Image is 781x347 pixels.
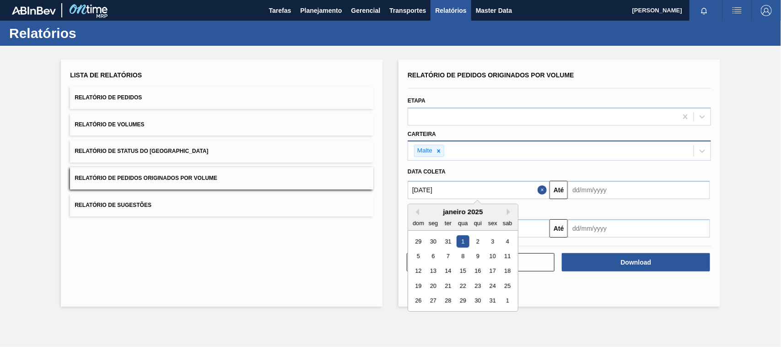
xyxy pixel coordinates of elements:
[486,217,499,229] div: sex
[457,250,469,262] div: Choose quarta-feira, 8 de janeiro de 2025
[689,4,719,17] button: Notificações
[415,145,434,157] div: Malte
[70,71,142,79] span: Lista de Relatórios
[427,235,440,248] div: Choose segunda-feira, 30 de dezembro de 2024
[486,295,499,307] div: Choose sexta-feira, 31 de janeiro de 2025
[501,250,514,262] div: Choose sábado, 11 de janeiro de 2025
[486,280,499,292] div: Choose sexta-feira, 24 de janeiro de 2025
[412,295,425,307] div: Choose domingo, 26 de janeiro de 2025
[412,250,425,262] div: Choose domingo, 5 de janeiro de 2025
[427,217,440,229] div: seg
[389,5,426,16] span: Transportes
[486,250,499,262] div: Choose sexta-feira, 10 de janeiro de 2025
[507,209,513,215] button: Next Month
[568,219,710,238] input: dd/mm/yyyy
[412,217,425,229] div: dom
[472,295,484,307] div: Choose quinta-feira, 30 de janeiro de 2025
[442,295,454,307] div: Choose terça-feira, 28 de janeiro de 2025
[408,98,426,104] label: Etapa
[457,265,469,277] div: Choose quarta-feira, 15 de janeiro de 2025
[472,280,484,292] div: Choose quinta-feira, 23 de janeiro de 2025
[269,5,291,16] span: Tarefas
[411,234,515,308] div: month 2025-01
[300,5,342,16] span: Planejamento
[442,265,454,277] div: Choose terça-feira, 14 de janeiro de 2025
[75,148,208,154] span: Relatório de Status do [GEOGRAPHIC_DATA]
[408,181,549,199] input: dd/mm/yyyy
[413,209,419,215] button: Previous Month
[549,219,568,238] button: Até
[12,6,56,15] img: TNhmsLtSVTkK8tSr43FrP2fwEKptu5GPRR3wAAAABJRU5ErkJggg==
[442,217,454,229] div: ter
[501,295,514,307] div: Choose sábado, 1 de fevereiro de 2025
[568,181,710,199] input: dd/mm/yyyy
[351,5,381,16] span: Gerencial
[408,168,446,175] span: Data coleta
[486,235,499,248] div: Choose sexta-feira, 3 de janeiro de 2025
[70,194,373,217] button: Relatório de Sugestões
[501,217,514,229] div: sab
[472,217,484,229] div: qui
[75,121,144,128] span: Relatório de Volumes
[75,175,217,181] span: Relatório de Pedidos Originados por Volume
[70,114,373,136] button: Relatório de Volumes
[9,28,172,38] h1: Relatórios
[761,5,772,16] img: Logout
[538,181,549,199] button: Close
[457,295,469,307] div: Choose quarta-feira, 29 de janeiro de 2025
[427,295,440,307] div: Choose segunda-feira, 27 de janeiro de 2025
[407,253,555,271] button: Limpar
[75,94,142,101] span: Relatório de Pedidos
[427,250,440,262] div: Choose segunda-feira, 6 de janeiro de 2025
[70,167,373,190] button: Relatório de Pedidos Originados por Volume
[457,280,469,292] div: Choose quarta-feira, 22 de janeiro de 2025
[457,217,469,229] div: qua
[427,280,440,292] div: Choose segunda-feira, 20 de janeiro de 2025
[70,87,373,109] button: Relatório de Pedidos
[408,208,518,216] div: janeiro 2025
[476,5,512,16] span: Master Data
[472,235,484,248] div: Choose quinta-feira, 2 de janeiro de 2025
[412,235,425,248] div: Choose domingo, 29 de dezembro de 2024
[472,265,484,277] div: Choose quinta-feira, 16 de janeiro de 2025
[75,202,151,208] span: Relatório de Sugestões
[472,250,484,262] div: Choose quinta-feira, 9 de janeiro de 2025
[408,131,436,137] label: Carteira
[457,235,469,248] div: Choose quarta-feira, 1 de janeiro de 2025
[442,280,454,292] div: Choose terça-feira, 21 de janeiro de 2025
[427,265,440,277] div: Choose segunda-feira, 13 de janeiro de 2025
[486,265,499,277] div: Choose sexta-feira, 17 de janeiro de 2025
[412,280,425,292] div: Choose domingo, 19 de janeiro de 2025
[442,235,454,248] div: Choose terça-feira, 31 de dezembro de 2024
[501,280,514,292] div: Choose sábado, 25 de janeiro de 2025
[501,265,514,277] div: Choose sábado, 18 de janeiro de 2025
[501,235,514,248] div: Choose sábado, 4 de janeiro de 2025
[732,5,743,16] img: userActions
[435,5,466,16] span: Relatórios
[442,250,454,262] div: Choose terça-feira, 7 de janeiro de 2025
[549,181,568,199] button: Até
[562,253,710,271] button: Download
[70,140,373,163] button: Relatório de Status do [GEOGRAPHIC_DATA]
[408,71,574,79] span: Relatório de Pedidos Originados por Volume
[412,265,425,277] div: Choose domingo, 12 de janeiro de 2025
